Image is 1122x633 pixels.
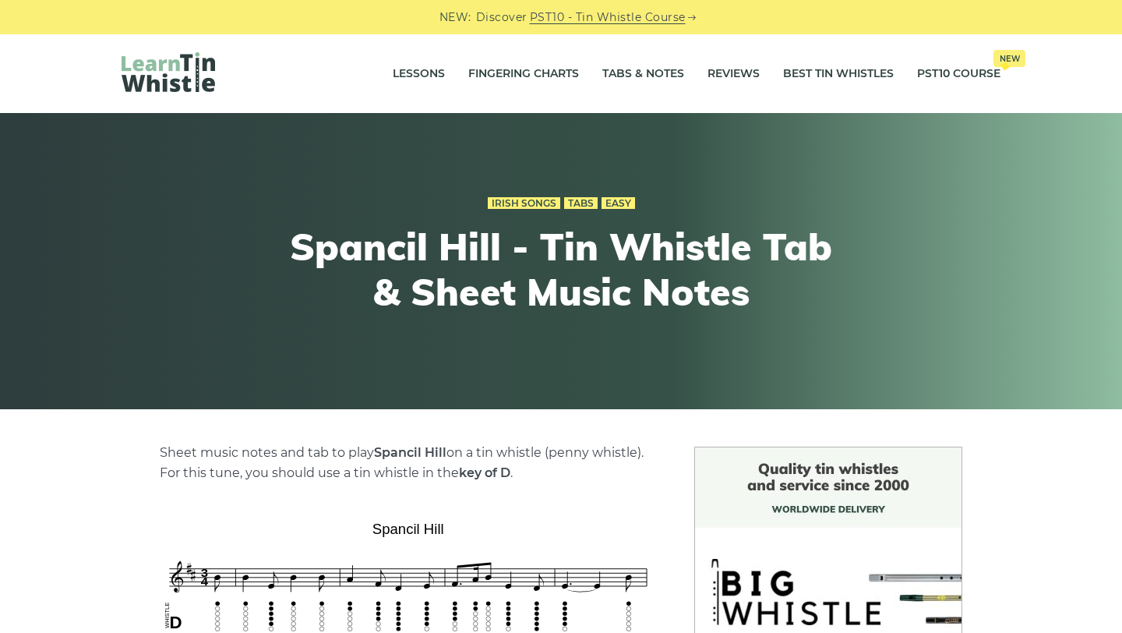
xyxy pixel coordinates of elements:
img: LearnTinWhistle.com [122,52,215,92]
span: New [993,50,1025,67]
a: Easy [602,197,635,210]
a: Reviews [707,55,760,94]
a: Best Tin Whistles [783,55,894,94]
a: Fingering Charts [468,55,579,94]
p: Sheet music notes and tab to play on a tin whistle (penny whistle). For this tune, you should use... [160,443,657,483]
a: PST10 CourseNew [917,55,1000,94]
a: Lessons [393,55,445,94]
strong: key of D [459,465,510,480]
strong: Spancil Hill [374,445,446,460]
h1: Spancil Hill - Tin Whistle Tab & Sheet Music Notes [274,225,848,314]
a: Tabs [564,197,598,210]
a: Tabs & Notes [602,55,684,94]
a: Irish Songs [488,197,560,210]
